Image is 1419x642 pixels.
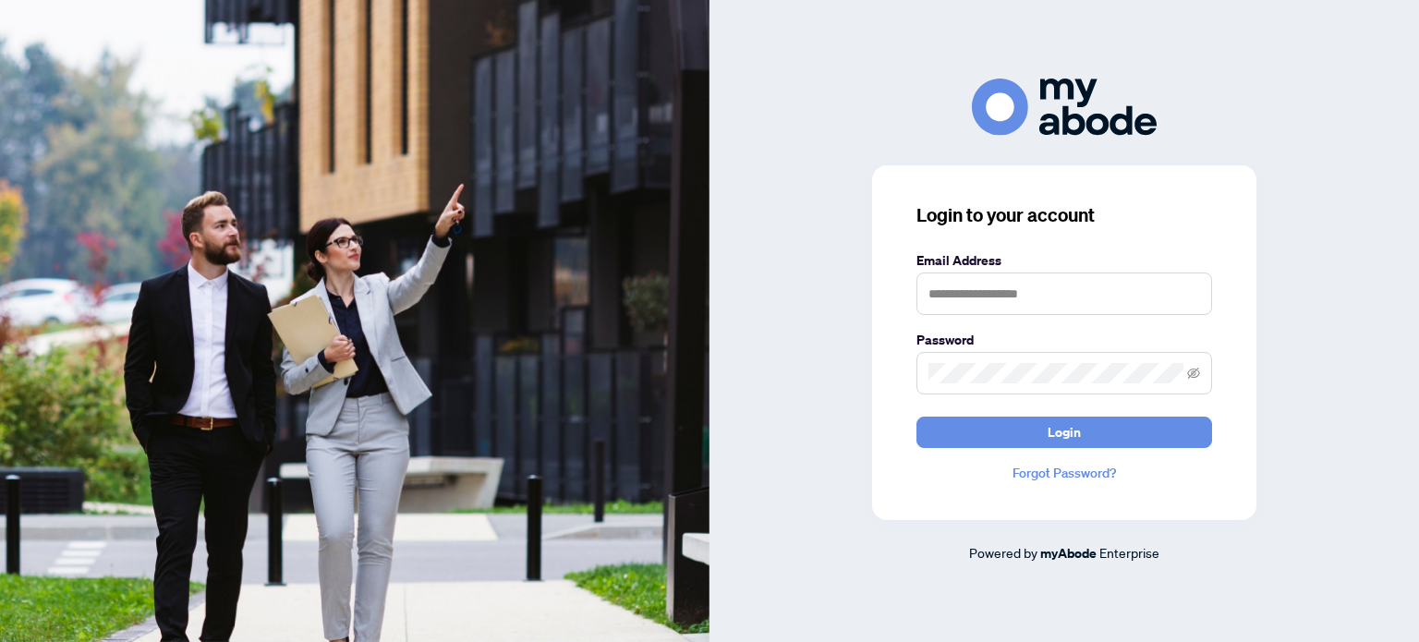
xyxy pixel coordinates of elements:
[1040,543,1097,563] a: myAbode
[972,79,1157,135] img: ma-logo
[1048,418,1081,447] span: Login
[1187,367,1200,380] span: eye-invisible
[1099,544,1159,561] span: Enterprise
[916,250,1212,271] label: Email Address
[916,463,1212,483] a: Forgot Password?
[916,417,1212,448] button: Login
[916,330,1212,350] label: Password
[969,544,1037,561] span: Powered by
[916,202,1212,228] h3: Login to your account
